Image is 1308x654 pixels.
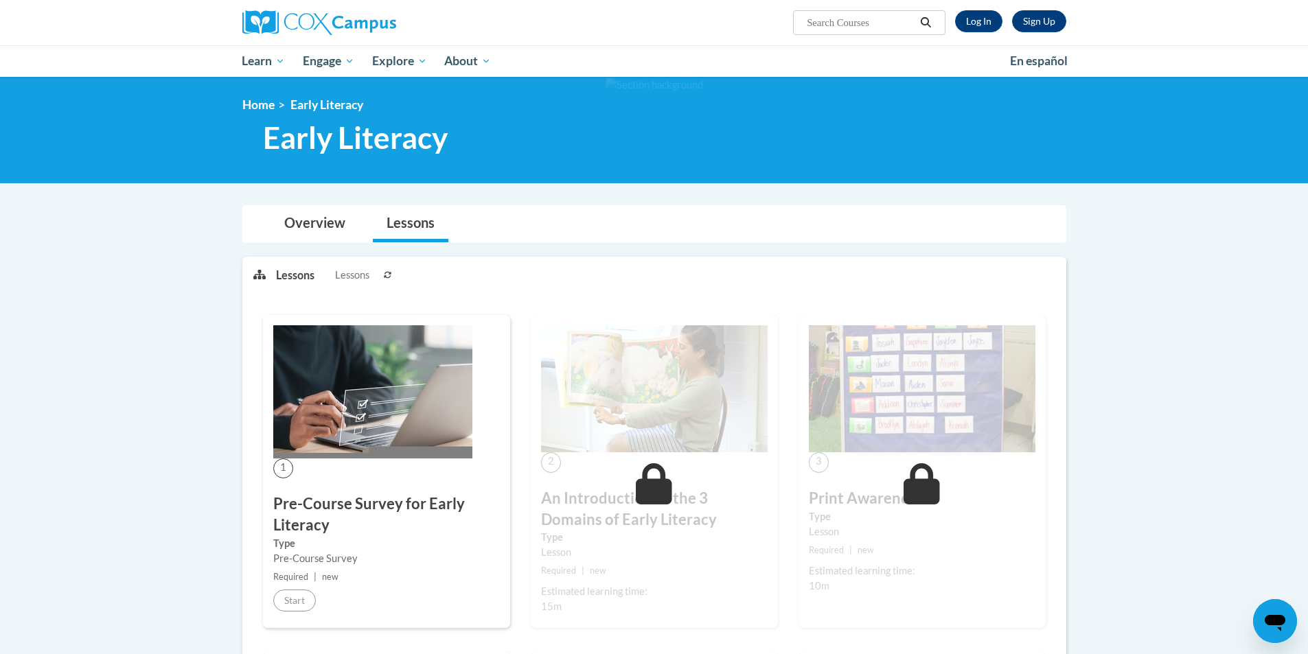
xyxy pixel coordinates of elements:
[809,580,829,592] span: 10m
[273,589,316,611] button: Start
[849,545,852,555] span: |
[809,452,829,472] span: 3
[541,452,561,472] span: 2
[242,53,285,69] span: Learn
[273,536,500,551] label: Type
[1253,599,1297,643] iframe: Button to launch messaging window
[335,268,369,283] span: Lessons
[582,565,584,576] span: |
[373,206,448,242] a: Lessons
[541,530,768,545] label: Type
[233,45,295,77] a: Learn
[222,45,1087,77] div: Main menu
[915,14,936,31] button: Search
[273,458,293,478] span: 1
[363,45,436,77] a: Explore
[858,545,874,555] span: new
[809,509,1035,524] label: Type
[273,325,472,458] img: Course Image
[606,78,703,93] img: Section background
[263,119,448,156] span: Early Literacy
[541,565,576,576] span: Required
[242,10,503,35] a: Cox Campus
[805,14,915,31] input: Search Courses
[322,572,339,582] span: new
[541,545,768,560] div: Lesson
[273,551,500,566] div: Pre-Course Survey
[303,53,354,69] span: Engage
[294,45,363,77] a: Engage
[541,325,768,453] img: Course Image
[1001,47,1077,75] a: En español
[372,53,427,69] span: Explore
[1012,10,1066,32] a: Register
[809,488,1035,509] h3: Print Awareness
[276,268,314,283] p: Lessons
[273,572,308,582] span: Required
[541,600,562,612] span: 15m
[809,545,844,555] span: Required
[1010,54,1068,68] span: En español
[314,572,317,582] span: |
[290,97,363,112] span: Early Literacy
[273,493,500,536] h3: Pre-Course Survey for Early Literacy
[541,584,768,599] div: Estimated learning time:
[541,488,768,530] h3: An Introduction to the 3 Domains of Early Literacy
[809,325,1035,453] img: Course Image
[444,53,491,69] span: About
[242,10,396,35] img: Cox Campus
[809,524,1035,539] div: Lesson
[271,206,359,242] a: Overview
[809,563,1035,579] div: Estimated learning time:
[242,97,275,112] a: Home
[590,565,606,576] span: new
[435,45,500,77] a: About
[955,10,1002,32] a: Log In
